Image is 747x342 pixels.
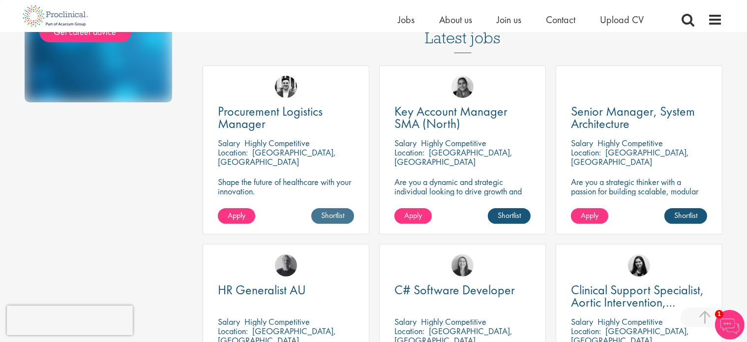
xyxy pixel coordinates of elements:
[218,281,306,298] span: HR Generalist AU
[218,208,255,224] a: Apply
[218,103,323,132] span: Procurement Logistics Manager
[571,147,601,158] span: Location:
[394,137,417,149] span: Salary
[394,105,531,130] a: Key Account Manager SMA (North)
[581,210,598,220] span: Apply
[571,147,689,167] p: [GEOGRAPHIC_DATA], [GEOGRAPHIC_DATA]
[394,103,508,132] span: Key Account Manager SMA (North)
[571,325,601,337] span: Location:
[244,137,310,149] p: Highly Competitive
[394,281,515,298] span: C# Software Developer
[404,210,422,220] span: Apply
[7,306,133,335] iframe: reCAPTCHA
[218,177,354,196] p: Shape the future of healthcare with your innovation.
[394,147,424,158] span: Location:
[488,208,531,224] a: Shortlist
[571,177,707,205] p: Are you a strategic thinker with a passion for building scalable, modular technology platforms?
[571,103,695,132] span: Senior Manager, System Architecture
[571,281,704,323] span: Clinical Support Specialist, Aortic Intervention, Vascular
[497,13,522,26] a: Join us
[218,147,336,167] p: [GEOGRAPHIC_DATA], [GEOGRAPHIC_DATA]
[571,208,608,224] a: Apply
[218,316,240,327] span: Salary
[598,137,663,149] p: Highly Competitive
[394,316,417,327] span: Salary
[394,208,432,224] a: Apply
[311,208,354,224] a: Shortlist
[421,316,486,327] p: Highly Competitive
[628,254,650,277] img: Indre Stankeviciute
[398,13,415,26] a: Jobs
[451,76,474,98] img: Anjali Parbhu
[218,147,248,158] span: Location:
[394,147,512,167] p: [GEOGRAPHIC_DATA], [GEOGRAPHIC_DATA]
[394,284,531,296] a: C# Software Developer
[244,316,310,327] p: Highly Competitive
[394,177,531,215] p: Are you a dynamic and strategic individual looking to drive growth and build lasting partnerships...
[664,208,707,224] a: Shortlist
[546,13,576,26] a: Contact
[228,210,245,220] span: Apply
[571,105,707,130] a: Senior Manager, System Architecture
[218,284,354,296] a: HR Generalist AU
[275,76,297,98] img: Edward Little
[571,316,593,327] span: Salary
[571,284,707,309] a: Clinical Support Specialist, Aortic Intervention, Vascular
[715,310,723,318] span: 1
[394,325,424,337] span: Location:
[218,137,240,149] span: Salary
[275,254,297,277] img: Felix Zimmer
[571,137,593,149] span: Salary
[218,325,248,337] span: Location:
[715,310,745,340] img: Chatbot
[218,105,354,130] a: Procurement Logistics Manager
[440,13,473,26] a: About us
[451,254,474,277] img: Mia Kellerman
[600,13,644,26] a: Upload CV
[421,137,486,149] p: Highly Competitive
[598,316,663,327] p: Highly Competitive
